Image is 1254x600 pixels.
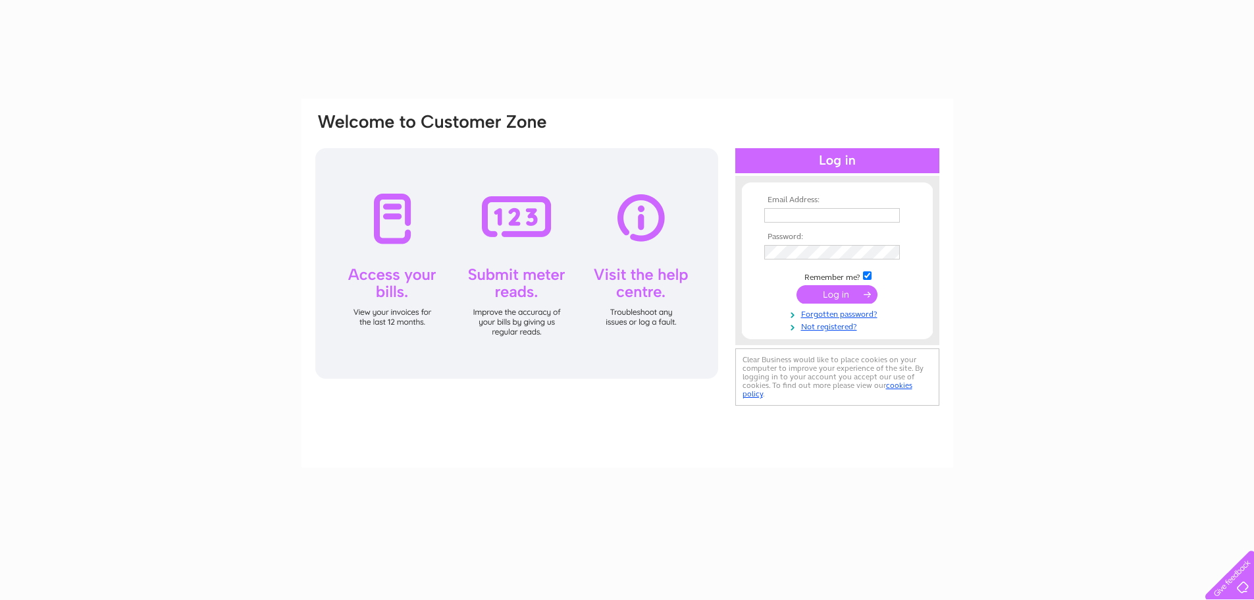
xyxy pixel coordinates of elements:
th: Email Address: [761,196,914,205]
a: cookies policy [743,381,912,398]
a: Forgotten password? [764,307,914,319]
td: Remember me? [761,269,914,283]
a: Not registered? [764,319,914,332]
div: Clear Business would like to place cookies on your computer to improve your experience of the sit... [735,348,939,406]
input: Submit [797,285,877,304]
th: Password: [761,232,914,242]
